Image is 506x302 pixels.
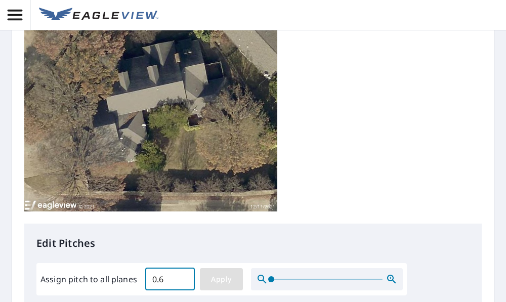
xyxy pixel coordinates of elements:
[36,236,470,251] p: Edit Pitches
[39,8,158,23] img: EV Logo
[208,273,235,286] span: Apply
[24,9,277,211] img: Top image
[145,265,195,293] input: 00.0
[200,268,243,290] button: Apply
[40,273,137,285] label: Assign pitch to all planes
